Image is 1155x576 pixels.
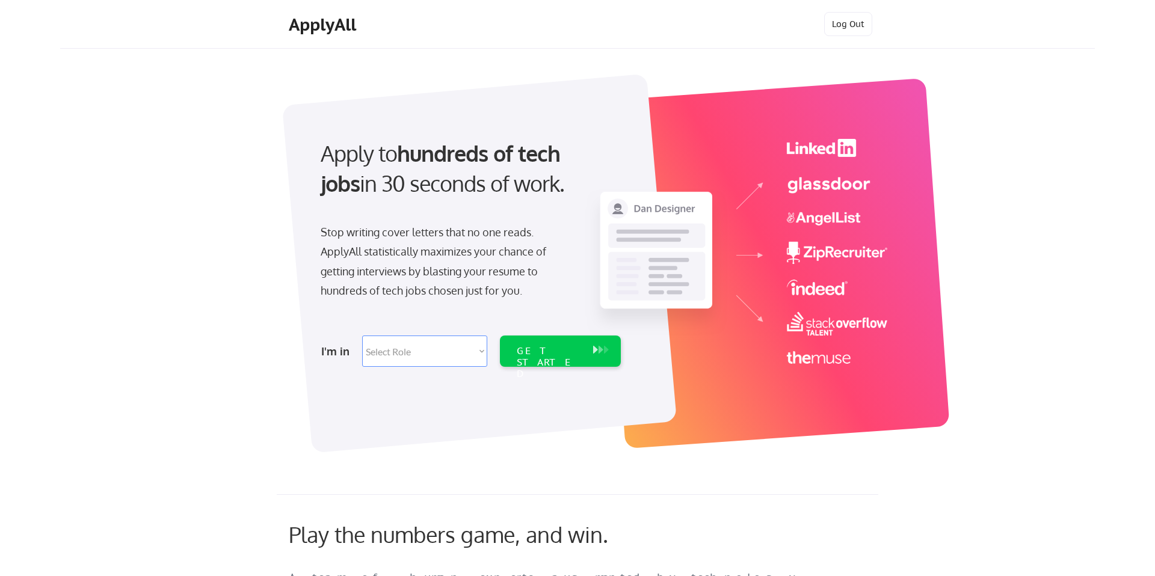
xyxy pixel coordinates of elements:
[289,14,360,35] div: ApplyAll
[289,521,662,547] div: Play the numbers game, and win.
[824,12,872,36] button: Log Out
[321,222,568,301] div: Stop writing cover letters that no one reads. ApplyAll statistically maximizes your chance of get...
[517,345,581,380] div: GET STARTED
[321,139,565,197] strong: hundreds of tech jobs
[321,138,616,199] div: Apply to in 30 seconds of work.
[321,342,355,361] div: I'm in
